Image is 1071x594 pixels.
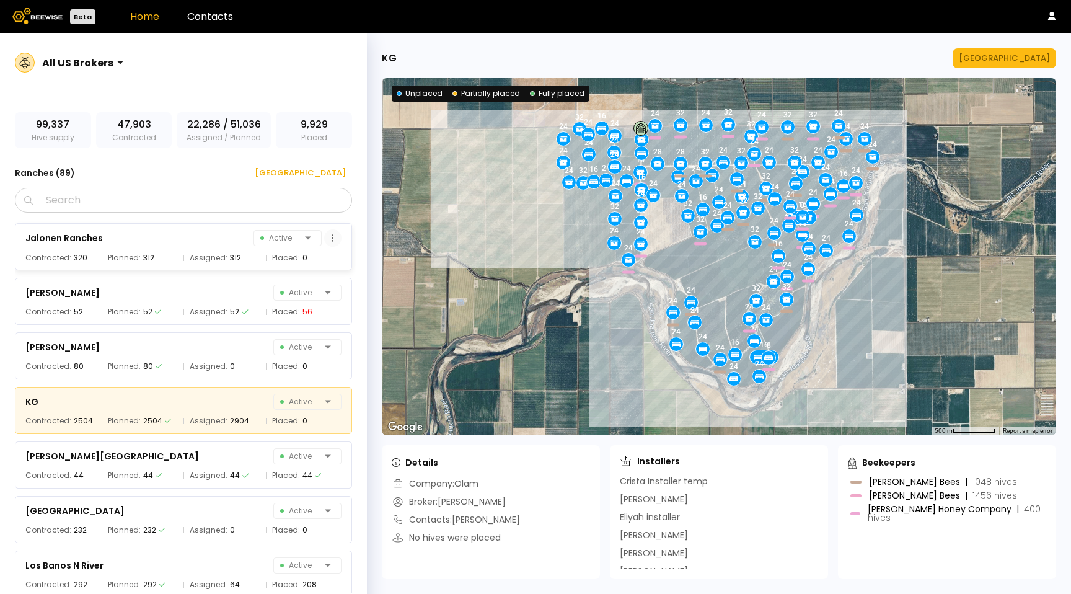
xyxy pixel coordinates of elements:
[724,108,733,117] div: 32
[302,524,307,536] div: 0
[716,344,725,352] div: 24
[620,547,688,560] div: [PERSON_NAME]
[190,252,227,264] span: Assigned:
[637,189,645,198] div: 24
[770,216,778,225] div: 24
[25,252,71,264] span: Contracted:
[280,449,320,464] span: Active
[25,285,100,300] div: [PERSON_NAME]
[701,148,710,156] div: 32
[783,260,791,269] div: 24
[187,117,261,132] span: 22,286 / 51,036
[602,164,610,172] div: 24
[272,360,300,373] span: Placed:
[869,491,1017,500] div: [PERSON_NAME] Bees
[302,469,312,482] div: 44
[729,362,738,371] div: 24
[143,252,154,264] div: 312
[130,9,159,24] a: Home
[757,110,766,119] div: 24
[755,360,764,368] div: 24
[637,173,646,182] div: 16
[774,239,783,248] div: 16
[610,150,619,159] div: 24
[25,469,71,482] span: Contracted:
[530,88,584,99] div: Fully placed
[715,185,723,194] div: 24
[280,285,320,300] span: Active
[745,303,754,311] div: 24
[240,163,352,183] button: [GEOGRAPHIC_DATA]
[589,165,598,174] div: 16
[74,252,87,264] div: 320
[1016,503,1019,515] div: |
[42,55,113,71] div: All US Brokers
[620,565,688,578] div: [PERSON_NAME]
[610,226,619,235] div: 24
[696,215,705,224] div: 32
[230,306,239,318] div: 52
[834,109,843,118] div: 24
[610,119,619,128] div: 24
[452,88,520,99] div: Partially placed
[584,118,593,126] div: 24
[798,155,807,164] div: 24
[108,469,141,482] span: Planned:
[687,286,695,295] div: 24
[690,306,699,314] div: 24
[117,117,151,132] span: 47,903
[584,138,593,147] div: 24
[731,338,739,347] div: 16
[108,415,141,427] span: Planned:
[620,529,688,542] div: [PERSON_NAME]
[74,306,83,318] div: 52
[611,179,620,188] div: 24
[302,415,307,427] div: 0
[397,88,443,99] div: Unplaced
[230,524,235,536] div: 0
[719,146,728,154] div: 24
[822,234,831,242] div: 24
[272,306,300,318] span: Placed:
[143,415,162,427] div: 2504
[559,122,568,131] div: 24
[25,558,104,573] div: Los Banos N River
[15,112,91,148] div: Hive supply
[96,112,172,148] div: Contracted
[783,110,792,119] div: 32
[246,167,346,179] div: [GEOGRAPHIC_DATA]
[108,578,141,591] span: Planned:
[74,415,93,427] div: 2504
[272,415,300,427] span: Placed:
[769,265,778,273] div: 24
[143,360,153,373] div: 80
[579,166,588,175] div: 32
[108,360,141,373] span: Planned:
[702,109,710,117] div: 24
[25,415,71,427] span: Contracted:
[965,476,967,488] div: |
[624,244,633,252] div: 24
[565,166,573,175] div: 24
[230,415,249,427] div: 2904
[809,110,818,119] div: 32
[143,578,157,591] div: 292
[302,360,307,373] div: 0
[972,476,1017,488] span: 1048 hives
[597,112,606,120] div: 16
[25,503,125,518] div: [GEOGRAPHIC_DATA]
[25,340,100,355] div: [PERSON_NAME]
[676,109,685,117] div: 32
[965,489,967,502] div: |
[842,122,850,131] div: 24
[392,513,520,526] div: Contacts: [PERSON_NAME]
[385,419,426,435] a: Open this area in Google Maps (opens a new window)
[15,164,75,182] h3: Ranches ( 89 )
[692,164,700,173] div: 24
[782,283,791,291] div: 32
[972,489,1017,502] span: 1456 hives
[809,188,818,197] div: 24
[276,112,352,148] div: Placed
[108,252,141,264] span: Planned:
[272,252,300,264] span: Placed:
